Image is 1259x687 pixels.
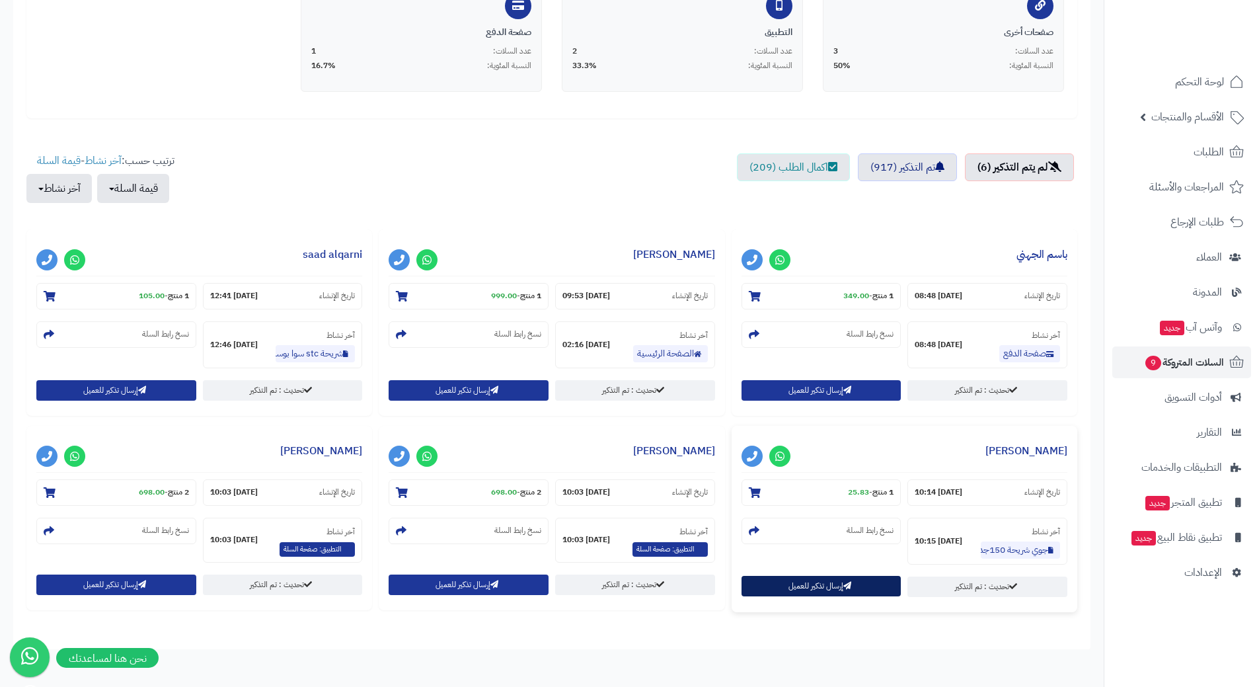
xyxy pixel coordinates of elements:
a: [PERSON_NAME] [985,443,1067,459]
span: النسبة المئوية: [748,60,792,71]
small: آخر نشاط [326,329,355,341]
section: نسخ رابط السلة [389,518,549,544]
a: صفحة الدفع [999,345,1060,362]
span: 3 [833,46,838,57]
strong: [DATE] 10:14 [915,487,962,498]
a: أدوات التسويق [1112,382,1251,413]
span: التطبيقات والخدمات [1141,458,1222,477]
a: السلات المتروكة9 [1112,346,1251,378]
a: جوي شريحة 150جديدة [981,542,1060,559]
strong: [DATE] 02:16 [562,339,610,350]
small: نسخ رابط السلة [494,329,541,340]
small: نسخ رابط السلة [494,525,541,536]
div: التطبيق [572,26,792,39]
a: لوحة التحكم [1112,66,1251,98]
small: تاريخ الإنشاء [672,487,708,498]
section: نسخ رابط السلة [742,321,901,348]
span: عدد السلات: [1015,46,1053,57]
span: التطبيق: صفحة السلة [632,542,708,557]
section: 2 منتج-698.00 [36,479,196,506]
a: [PERSON_NAME] [633,443,715,459]
strong: 1 منتج [872,290,894,302]
section: 2 منتج-698.00 [389,479,549,506]
span: الإعدادات [1184,563,1222,582]
small: - [848,487,894,498]
strong: 1 منتج [520,290,541,302]
a: المراجعات والأسئلة [1112,171,1251,203]
a: التطبيقات والخدمات [1112,452,1251,483]
span: العملاء [1196,248,1222,266]
a: المدونة [1112,276,1251,308]
span: السلات المتروكة [1144,353,1224,372]
span: الطلبات [1194,143,1224,161]
span: المدونة [1193,283,1222,302]
a: [PERSON_NAME] [633,247,715,263]
strong: 1 منتج [168,290,189,302]
span: طلبات الإرجاع [1170,213,1224,231]
a: تحديث : تم التذكير [907,577,1067,597]
small: - [139,487,189,498]
strong: [DATE] 10:03 [210,487,258,498]
div: صفحات أخرى [833,26,1053,39]
small: نسخ رابط السلة [847,329,894,340]
small: تاريخ الإنشاء [1024,290,1060,302]
small: نسخ رابط السلة [142,525,189,536]
a: باسم الجهني [1016,247,1067,263]
strong: 25.83 [848,486,869,498]
span: التطبيق: صفحة السلة [280,542,355,557]
span: جديد [1131,531,1156,546]
span: 9 [1145,356,1161,370]
strong: 698.00 [491,486,517,498]
span: النسبة المئوية: [1009,60,1053,71]
button: إرسال تذكير للعميل [742,576,901,596]
section: نسخ رابط السلة [36,321,196,348]
a: تحديث : تم التذكير [907,380,1067,401]
span: 16.7% [311,60,336,71]
a: تطبيق نقاط البيعجديد [1112,522,1251,553]
strong: 1 منتج [872,486,894,498]
a: تحديث : تم التذكير [555,575,715,595]
button: إرسال تذكير للعميل [389,380,549,401]
span: النسبة المئوية: [487,60,531,71]
small: تاريخ الإنشاء [672,290,708,302]
strong: [DATE] 08:48 [915,339,962,350]
a: طلبات الإرجاع [1112,206,1251,238]
span: تطبيق المتجر [1144,493,1222,512]
small: تاريخ الإنشاء [319,487,355,498]
span: الأقسام والمنتجات [1151,108,1224,126]
strong: [DATE] 10:03 [210,534,258,546]
a: تحديث : تم التذكير [203,380,363,401]
small: نسخ رابط السلة [142,329,189,340]
small: - [139,290,189,302]
section: نسخ رابط السلة [742,518,901,544]
span: التقارير [1197,423,1222,442]
small: آخر نشاط [679,526,708,538]
div: صفحة الدفع [311,26,531,39]
button: إرسال تذكير للعميل [36,380,196,401]
section: نسخ رابط السلة [36,518,196,544]
small: آخر نشاط [1032,329,1060,341]
strong: 2 منتج [168,486,189,498]
small: تاريخ الإنشاء [319,290,355,302]
a: [PERSON_NAME] [280,443,362,459]
small: نسخ رابط السلة [847,525,894,536]
span: 33.3% [572,60,597,71]
section: 1 منتج-999.00 [389,283,549,309]
strong: 698.00 [139,486,165,498]
button: إرسال تذكير للعميل [742,380,901,401]
span: عدد السلات: [754,46,792,57]
small: - [491,290,541,302]
span: تطبيق نقاط البيع [1130,528,1222,547]
span: 1 [311,46,316,57]
strong: [DATE] 12:41 [210,290,258,302]
strong: [DATE] 10:15 [915,536,962,547]
a: تطبيق المتجرجديد [1112,487,1251,518]
ul: ترتيب حسب: - [26,153,174,203]
strong: [DATE] 12:46 [210,339,258,350]
a: العملاء [1112,241,1251,273]
a: تحديث : تم التذكير [203,575,363,595]
strong: [DATE] 09:53 [562,290,610,302]
small: آخر نشاط [326,526,355,538]
strong: 349.00 [843,290,869,302]
small: - [491,487,541,498]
